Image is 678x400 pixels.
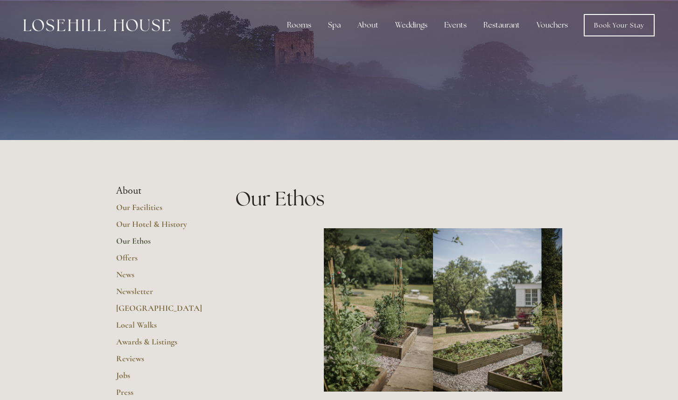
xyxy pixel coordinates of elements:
a: Jobs [116,370,205,387]
a: Reviews [116,353,205,370]
a: Vouchers [529,16,575,35]
div: About [350,16,386,35]
img: vegetable garden bed, Losehill Hotel [433,228,542,392]
a: Newsletter [116,286,205,303]
a: Awards & Listings [116,337,205,353]
a: Offers [116,253,205,269]
a: [GEOGRAPHIC_DATA] [116,303,205,320]
img: Photo of vegetable garden bed, Losehill Hotel [542,228,651,392]
a: Our Facilities [116,202,205,219]
h1: Our Ethos [235,185,562,212]
div: Spa [321,16,348,35]
div: Rooms [280,16,319,35]
img: Losehill House [23,19,170,31]
div: Events [437,16,474,35]
div: Weddings [388,16,435,35]
img: photos of the garden beds, Losehill Hotel [324,228,433,392]
a: Book Your Stay [584,14,655,36]
li: About [116,185,205,197]
a: Our Hotel & History [116,219,205,236]
a: News [116,269,205,286]
div: Restaurant [476,16,527,35]
a: Local Walks [116,320,205,337]
a: Our Ethos [116,236,205,253]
